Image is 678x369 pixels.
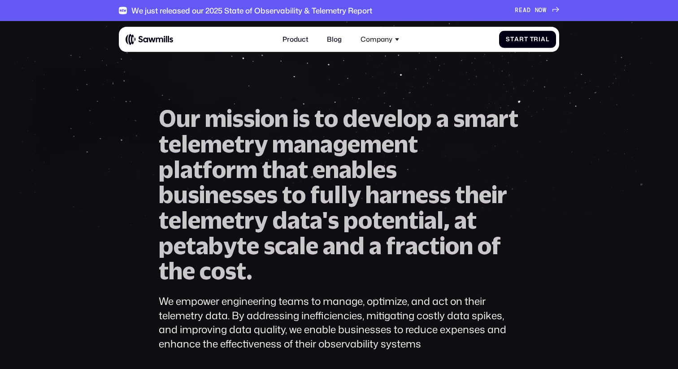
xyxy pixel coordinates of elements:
[310,208,322,233] span: a
[169,131,181,157] span: e
[519,7,523,14] span: E
[209,233,223,259] span: b
[159,208,169,233] span: t
[424,208,437,233] span: a
[539,7,543,14] span: O
[236,157,257,182] span: m
[358,106,370,131] span: e
[205,106,226,131] span: m
[323,233,335,259] span: a
[348,182,361,208] span: y
[193,157,203,182] span: t
[196,233,209,259] span: a
[200,208,222,233] span: m
[324,106,338,131] span: o
[266,182,278,208] span: s
[131,6,372,15] div: We just released our 2025 State of Observability & Telemetry Report
[235,131,244,157] span: t
[262,157,272,182] span: t
[159,294,519,351] div: We empower engineering teams to manage, optimize, and act on their telemetry data. By addressing ...
[523,7,527,14] span: A
[174,233,186,259] span: e
[467,208,477,233] span: t
[530,36,534,43] span: T
[339,157,352,182] span: a
[372,208,382,233] span: t
[272,208,287,233] span: d
[445,233,459,259] span: o
[313,157,325,182] span: e
[510,36,514,43] span: t
[225,258,236,284] span: s
[430,233,439,259] span: t
[231,182,243,208] span: s
[360,131,382,157] span: m
[361,35,392,43] div: Company
[453,106,465,131] span: s
[188,182,199,208] span: s
[436,106,449,131] span: a
[219,182,231,208] span: e
[349,233,365,259] span: d
[402,182,416,208] span: n
[199,182,205,208] span: i
[519,36,524,43] span: r
[286,157,298,182] span: a
[183,258,195,284] span: e
[334,182,341,208] span: l
[443,208,450,233] span: ,
[294,131,306,157] span: a
[396,106,403,131] span: l
[181,208,188,233] span: l
[395,233,405,259] span: r
[180,157,193,182] span: a
[543,7,547,14] span: W
[169,208,181,233] span: e
[282,182,292,208] span: t
[278,30,314,49] a: Product
[174,182,188,208] span: u
[369,233,382,259] span: a
[416,182,428,208] span: e
[515,7,519,14] span: R
[382,208,395,233] span: e
[255,106,261,131] span: i
[479,182,491,208] span: e
[486,106,499,131] span: a
[176,106,191,131] span: u
[541,36,546,43] span: a
[417,106,432,131] span: p
[373,157,386,182] span: e
[287,233,299,259] span: a
[395,208,409,233] span: n
[491,182,497,208] span: i
[243,182,254,208] span: s
[320,131,333,157] span: a
[358,208,372,233] span: o
[356,30,404,49] div: Company
[365,182,379,208] span: h
[386,233,395,259] span: f
[186,233,196,259] span: t
[455,182,465,208] span: t
[428,182,439,208] span: s
[236,258,246,284] span: t
[159,157,174,182] span: p
[222,131,235,157] span: e
[418,208,424,233] span: i
[306,233,318,259] span: e
[341,182,348,208] span: l
[191,106,200,131] span: r
[405,233,418,259] span: a
[272,131,294,157] span: m
[370,106,384,131] span: v
[508,106,518,131] span: t
[325,157,339,182] span: n
[386,157,397,182] span: s
[174,157,180,182] span: l
[306,131,320,157] span: n
[244,131,254,157] span: r
[478,233,491,259] span: o
[514,36,519,43] span: a
[159,106,176,131] span: O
